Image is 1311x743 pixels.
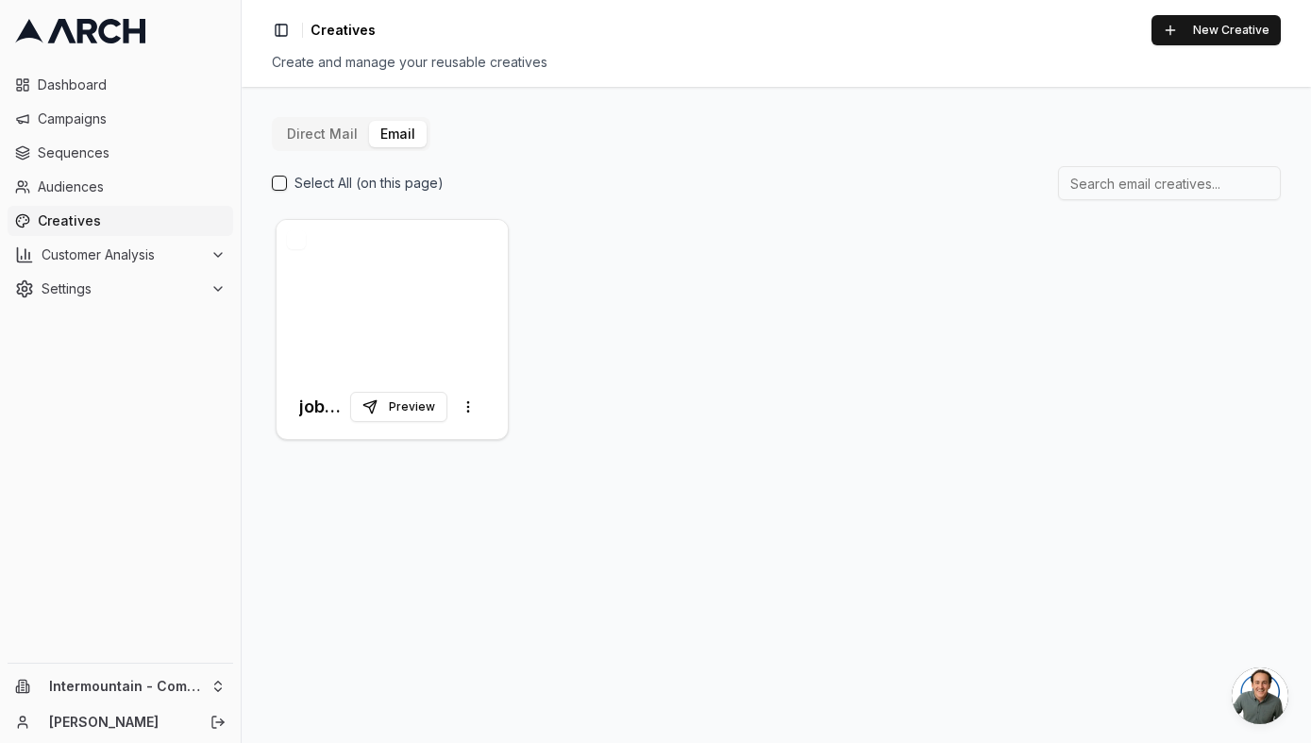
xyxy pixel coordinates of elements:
[8,104,233,134] a: Campaigns
[38,177,226,196] span: Audiences
[42,279,203,298] span: Settings
[350,392,447,422] button: Preview
[38,110,226,128] span: Campaigns
[8,240,233,270] button: Customer Analysis
[38,76,226,94] span: Dashboard
[8,70,233,100] a: Dashboard
[38,211,226,230] span: Creatives
[311,21,376,40] nav: breadcrumb
[8,206,233,236] a: Creatives
[49,713,190,732] a: [PERSON_NAME]
[38,144,226,162] span: Sequences
[8,138,233,168] a: Sequences
[8,274,233,304] button: Settings
[205,709,231,735] button: Log out
[42,245,203,264] span: Customer Analysis
[369,121,427,147] button: Email
[1058,166,1281,200] input: Search email creatives...
[272,53,1281,72] div: Create and manage your reusable creatives
[1232,667,1288,724] a: Open chat
[299,394,350,420] h3: job booked - thank you
[1151,15,1281,45] button: New Creative
[311,21,376,40] span: Creatives
[276,121,369,147] button: Direct Mail
[294,174,444,193] label: Select All (on this page)
[49,678,203,695] span: Intermountain - Comfort Solutions
[8,671,233,701] button: Intermountain - Comfort Solutions
[8,172,233,202] a: Audiences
